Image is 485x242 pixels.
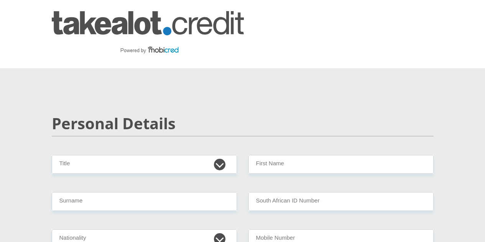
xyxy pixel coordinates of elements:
input: Surname [52,192,237,211]
h2: Personal Details [52,114,434,133]
input: First Name [248,155,434,174]
input: ID Number [248,192,434,211]
img: takealot_credit logo [52,11,244,57]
